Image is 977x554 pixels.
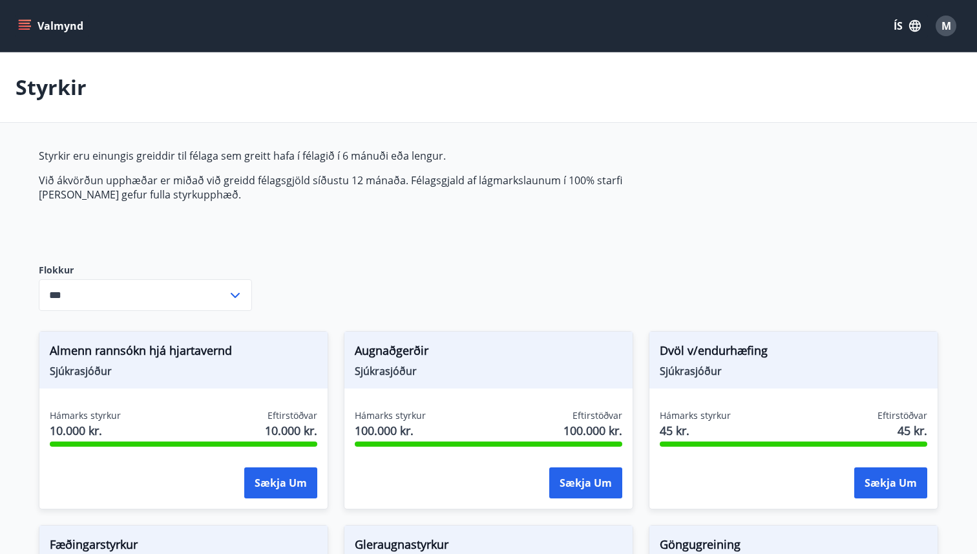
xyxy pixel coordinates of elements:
span: 100.000 kr. [355,422,426,439]
p: Styrkir [16,73,87,101]
span: Hámarks styrkur [50,409,121,422]
button: Sækja um [549,467,622,498]
span: Eftirstöðvar [268,409,317,422]
span: 45 kr. [898,422,927,439]
span: 10.000 kr. [50,422,121,439]
span: 10.000 kr. [265,422,317,439]
button: M [930,10,961,41]
span: 100.000 kr. [563,422,622,439]
span: M [941,19,951,33]
span: Sjúkrasjóður [660,364,927,378]
p: Við ákvörðun upphæðar er miðað við greidd félagsgjöld síðustu 12 mánaða. Félagsgjald af lágmarksl... [39,173,649,202]
span: Sjúkrasjóður [50,364,317,378]
span: Dvöl v/endurhæfing [660,342,927,364]
span: Eftirstöðvar [573,409,622,422]
span: 45 kr. [660,422,731,439]
span: Hámarks styrkur [355,409,426,422]
span: Hámarks styrkur [660,409,731,422]
p: Styrkir eru einungis greiddir til félaga sem greitt hafa í félagið í 6 mánuði eða lengur. [39,149,649,163]
span: Sjúkrasjóður [355,364,622,378]
label: Flokkur [39,264,252,277]
span: Almenn rannsókn hjá hjartavernd [50,342,317,364]
span: Eftirstöðvar [877,409,927,422]
button: menu [16,14,89,37]
button: Sækja um [854,467,927,498]
button: Sækja um [244,467,317,498]
button: ÍS [887,14,928,37]
span: Augnaðgerðir [355,342,622,364]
